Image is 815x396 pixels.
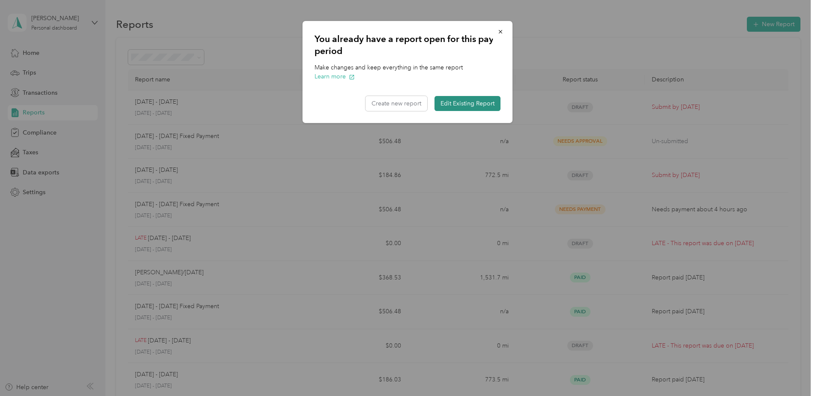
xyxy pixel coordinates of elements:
[366,96,427,111] button: Create new report
[315,72,355,81] button: Learn more
[767,348,815,396] iframe: Everlance-gr Chat Button Frame
[315,63,500,81] div: Make changes and keep everything in the same report
[315,33,500,57] p: You already have a report open for this pay period
[434,96,500,111] button: Edit Existing Report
